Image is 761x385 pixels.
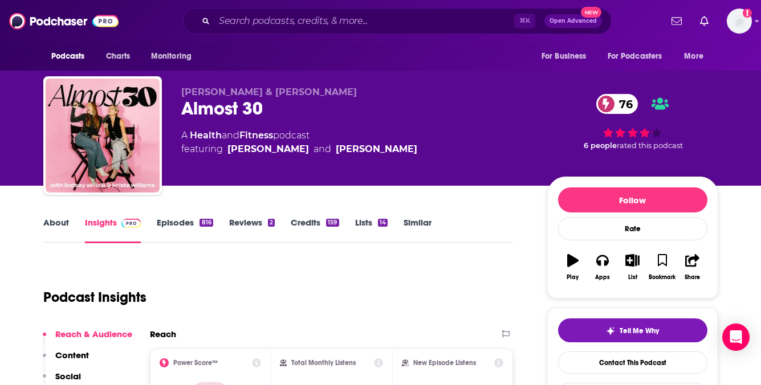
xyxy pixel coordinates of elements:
img: User Profile [727,9,752,34]
div: 159 [326,219,339,227]
button: Bookmark [648,247,677,288]
div: A podcast [181,129,417,156]
span: and [314,142,331,156]
a: Health [190,130,222,141]
span: featuring [181,142,417,156]
h1: Podcast Insights [43,289,146,306]
div: 76 6 peoplerated this podcast [547,87,718,157]
div: Search podcasts, credits, & more... [183,8,612,34]
a: Contact This Podcast [558,351,707,374]
span: Podcasts [51,48,85,64]
span: Open Advanced [550,18,597,24]
img: Almost 30 [46,79,160,192]
button: Follow [558,187,707,212]
button: open menu [143,46,206,67]
button: open menu [534,46,601,67]
button: Show profile menu [727,9,752,34]
p: Reach & Audience [55,329,132,339]
span: 76 [608,94,638,114]
span: New [581,7,601,18]
button: open menu [676,46,718,67]
button: Share [677,247,707,288]
div: List [628,274,637,281]
h2: Power Score™ [173,359,218,367]
span: 6 people [584,141,617,150]
h2: Total Monthly Listens [291,359,356,367]
a: About [43,217,69,243]
div: Rate [558,217,707,240]
a: Lists14 [355,217,388,243]
a: Show notifications dropdown [695,11,713,31]
a: Episodes816 [157,217,213,243]
button: open menu [43,46,100,67]
a: Similar [404,217,432,243]
button: Content [43,350,89,371]
a: InsightsPodchaser Pro [85,217,141,243]
button: Reach & Audience [43,329,132,350]
a: Reviews2 [229,217,275,243]
span: ⌘ K [514,14,535,28]
svg: Add a profile image [743,9,752,18]
a: Krista Williams [227,142,309,156]
span: and [222,130,239,141]
a: Charts [99,46,137,67]
div: Bookmark [649,274,675,281]
button: Play [558,247,588,288]
div: 816 [200,219,213,227]
div: 2 [268,219,275,227]
div: Share [685,274,700,281]
span: More [684,48,703,64]
span: For Business [542,48,587,64]
a: Fitness [239,130,273,141]
span: Charts [106,48,131,64]
span: For Podcasters [608,48,662,64]
p: Content [55,350,89,361]
span: [PERSON_NAME] & [PERSON_NAME] [181,87,357,97]
a: Credits159 [291,217,339,243]
p: Social [55,371,81,382]
a: Show notifications dropdown [667,11,686,31]
span: Tell Me Why [620,326,659,335]
span: Monitoring [151,48,192,64]
img: tell me why sparkle [606,326,615,335]
div: Open Intercom Messenger [722,323,750,351]
button: Apps [588,247,617,288]
input: Search podcasts, credits, & more... [214,12,514,30]
a: Lindsey Simcik [336,142,417,156]
a: 76 [596,94,638,114]
button: tell me why sparkleTell Me Why [558,318,707,342]
div: 14 [378,219,388,227]
button: open menu [600,46,679,67]
img: Podchaser - Follow, Share and Rate Podcasts [9,10,119,32]
img: Podchaser Pro [121,219,141,228]
span: rated this podcast [617,141,683,150]
div: Apps [595,274,610,281]
button: List [617,247,647,288]
button: Open AdvancedNew [544,14,602,28]
div: Play [567,274,579,281]
h2: Reach [150,329,176,339]
h2: New Episode Listens [413,359,476,367]
span: Logged in as heidi.egloff [727,9,752,34]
